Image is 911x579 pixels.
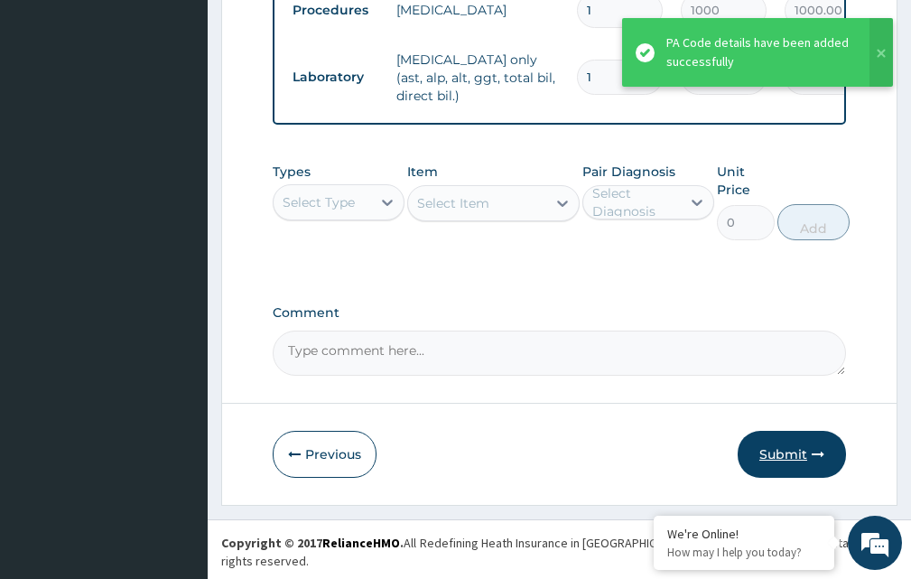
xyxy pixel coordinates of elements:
[582,163,675,181] label: Pair Diagnosis
[717,163,774,199] label: Unit Price
[666,33,852,71] div: PA Code details have been added successfully
[592,184,679,220] div: Select Diagnosis
[407,163,438,181] label: Item
[667,526,821,542] div: We're Online!
[284,61,387,94] td: Laboratory
[296,9,339,52] div: Minimize live chat window
[94,101,303,125] div: Chat with us now
[283,193,355,211] div: Select Type
[387,42,568,114] td: [MEDICAL_DATA] only (ast, alp, alt, ggt, total bil, direct bil.)
[273,431,376,478] button: Previous
[777,204,850,240] button: Add
[273,305,846,321] label: Comment
[420,534,897,552] div: Redefining Heath Insurance in [GEOGRAPHIC_DATA] using Telemedicine and Data Science!
[738,431,846,478] button: Submit
[9,387,344,450] textarea: Type your message and hit 'Enter'
[105,174,249,357] span: We're online!
[667,545,821,560] p: How may I help you today?
[322,535,400,551] a: RelianceHMO
[221,535,404,551] strong: Copyright © 2017 .
[273,164,311,180] label: Types
[33,90,73,135] img: d_794563401_company_1708531726252_794563401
